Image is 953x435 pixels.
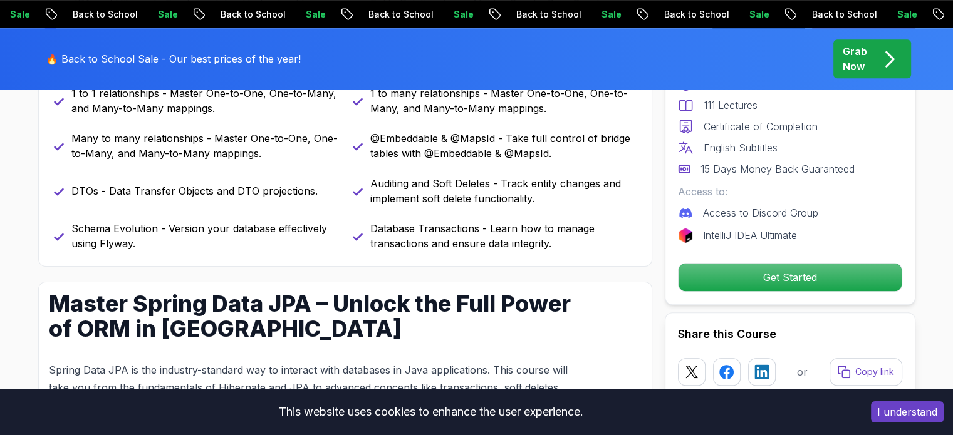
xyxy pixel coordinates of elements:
[678,325,902,343] h2: Share this Course
[46,51,301,66] p: 🔥 Back to School Sale - Our best prices of the year!
[370,176,637,206] p: Auditing and Soft Deletes - Track entity changes and implement soft delete functionality.
[444,8,484,21] p: Sale
[703,228,797,243] p: IntelliJ IDEA Ultimate
[802,8,887,21] p: Back to School
[148,8,188,21] p: Sale
[9,398,852,426] div: This website uses cookies to enhance the user experience.
[830,358,902,386] button: Copy link
[739,8,779,21] p: Sale
[71,86,338,116] p: 1 to 1 relationships - Master One-to-One, One-to-Many, and Many-to-Many mappings.
[296,8,336,21] p: Sale
[679,264,902,291] p: Get Started
[704,119,818,134] p: Certificate of Completion
[843,44,867,74] p: Grab Now
[71,183,318,198] p: DTOs - Data Transfer Objects and DTO projections.
[506,8,591,21] p: Back to School
[887,8,927,21] p: Sale
[370,131,637,161] p: @Embeddable & @MapsId - Take full control of bridge tables with @Embeddable & @MapsId.
[704,140,778,155] p: English Subtitles
[700,161,855,177] p: 15 Days Money Back Guaranteed
[654,8,739,21] p: Back to School
[370,86,637,116] p: 1 to many relationships - Master One-to-One, One-to-Many, and Many-to-Many mappings.
[71,131,338,161] p: Many to many relationships - Master One-to-One, One-to-Many, and Many-to-Many mappings.
[797,364,808,379] p: or
[358,8,444,21] p: Back to School
[704,98,758,113] p: 111 Lectures
[678,184,902,199] p: Access to:
[703,205,818,220] p: Access to Discord Group
[591,8,632,21] p: Sale
[71,221,338,251] p: Schema Evolution - Version your database effectively using Flyway.
[370,221,637,251] p: Database Transactions - Learn how to manage transactions and ensure data integrity.
[63,8,148,21] p: Back to School
[678,263,902,292] button: Get Started
[871,401,944,422] button: Accept cookies
[49,361,582,414] p: Spring Data JPA is the industry-standard way to interact with databases in Java applications. Thi...
[49,291,582,341] h1: Master Spring Data JPA – Unlock the Full Power of ORM in [GEOGRAPHIC_DATA]
[211,8,296,21] p: Back to School
[678,228,693,243] img: jetbrains logo
[855,366,894,378] p: Copy link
